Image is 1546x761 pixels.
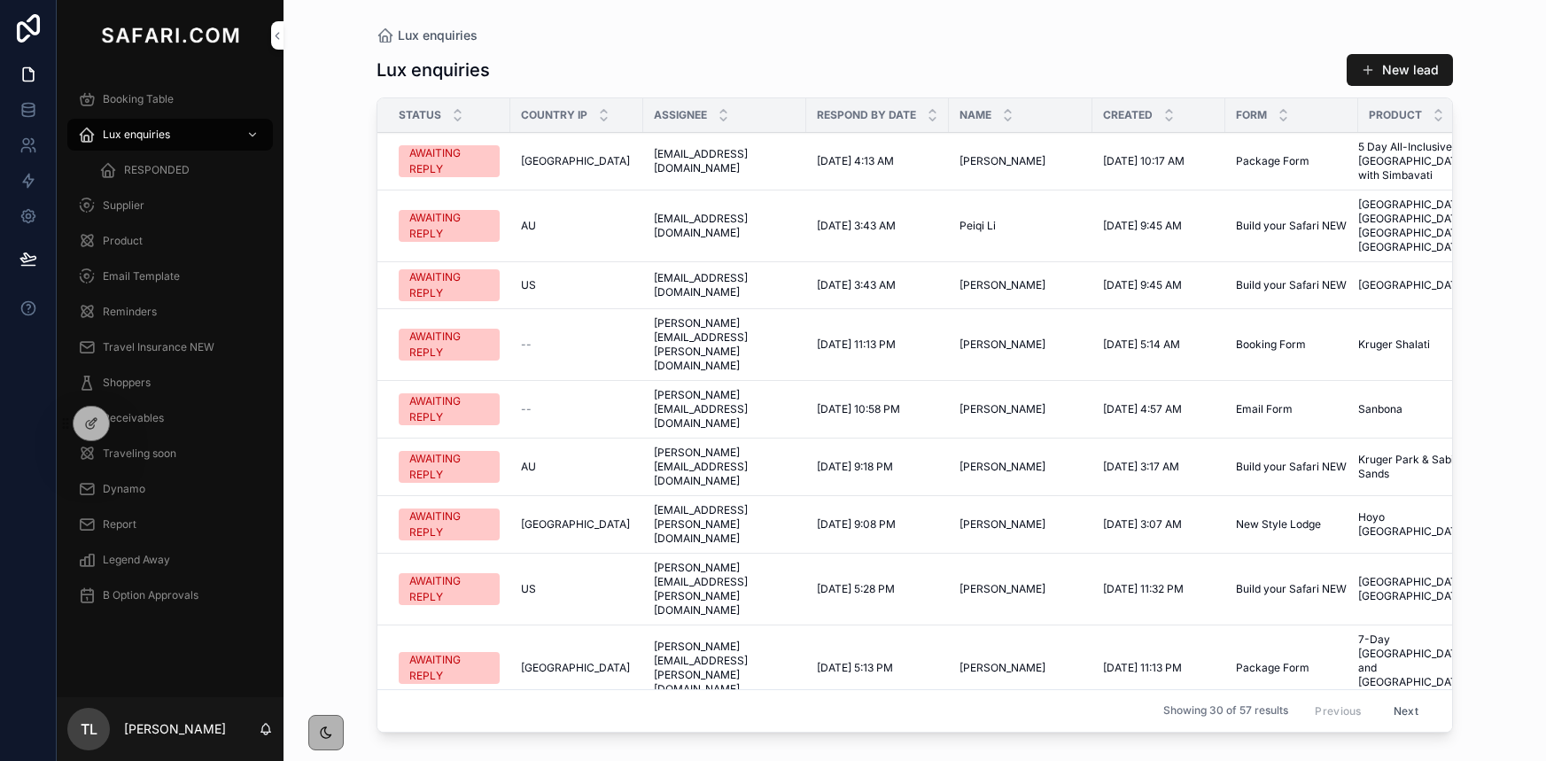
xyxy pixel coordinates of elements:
span: -- [521,402,532,416]
span: Traveling soon [103,447,176,461]
a: Package Form [1236,661,1348,675]
a: [PERSON_NAME] [959,582,1082,596]
span: Email Template [103,269,180,283]
span: Peiqi Li [959,219,996,233]
div: AWAITING REPLY [409,393,489,425]
span: [PERSON_NAME] [959,402,1045,416]
a: AWAITING REPLY [399,393,500,425]
a: Kruger Shalati [1358,338,1484,352]
a: Email Form [1236,402,1348,416]
a: Build your Safari NEW [1236,460,1348,474]
span: Receivables [103,411,164,425]
a: [DATE] 3:43 AM [817,219,938,233]
a: AU [521,460,633,474]
span: Build your Safari NEW [1236,460,1347,474]
a: Booking Table [67,83,273,115]
a: RESPONDED [89,154,273,186]
a: [DATE] 11:13 PM [1103,661,1215,675]
span: [PERSON_NAME] [959,154,1045,168]
span: [DATE] 10:58 PM [817,402,900,416]
a: [DATE] 5:14 AM [1103,338,1215,352]
span: Shoppers [103,376,151,390]
span: Hoyo [GEOGRAPHIC_DATA] [1358,510,1484,539]
a: AU [521,219,633,233]
a: AWAITING REPLY [399,145,500,177]
span: Name [959,108,991,122]
div: AWAITING REPLY [409,269,489,301]
span: Dynamo [103,482,145,496]
a: [EMAIL_ADDRESS][PERSON_NAME][DOMAIN_NAME] [654,503,796,546]
a: [PERSON_NAME][EMAIL_ADDRESS][PERSON_NAME][DOMAIN_NAME] [654,561,796,617]
a: [DATE] 11:32 PM [1103,582,1215,596]
a: [GEOGRAPHIC_DATA] [521,517,633,532]
span: [DATE] 9:18 PM [817,460,893,474]
a: [PERSON_NAME][EMAIL_ADDRESS][PERSON_NAME][DOMAIN_NAME] [654,640,796,696]
a: [DATE] 5:13 PM [817,661,938,675]
a: New Style Lodge [1236,517,1348,532]
span: Respond by date [817,108,916,122]
span: Created [1103,108,1153,122]
span: Email Form [1236,402,1293,416]
span: Product [1369,108,1422,122]
span: Lux enquiries [103,128,170,142]
div: AWAITING REPLY [409,329,489,361]
span: [DATE] 3:17 AM [1103,460,1179,474]
a: US [521,278,633,292]
span: -- [521,338,532,352]
a: [GEOGRAPHIC_DATA] [521,661,633,675]
span: Package Form [1236,154,1309,168]
a: [DATE] 10:58 PM [817,402,938,416]
a: [DATE] 10:17 AM [1103,154,1215,168]
a: [PERSON_NAME] [959,460,1082,474]
a: AWAITING REPLY [399,509,500,540]
a: [EMAIL_ADDRESS][DOMAIN_NAME] [654,271,796,299]
span: [EMAIL_ADDRESS][DOMAIN_NAME] [654,147,796,175]
a: [GEOGRAPHIC_DATA] & [GEOGRAPHIC_DATA] [1358,575,1484,603]
a: Build your Safari NEW [1236,582,1348,596]
a: [DATE] 3:43 AM [817,278,938,292]
a: Peiqi Li [959,219,1082,233]
a: [PERSON_NAME] [959,402,1082,416]
a: Shoppers [67,367,273,399]
span: Showing 30 of 57 results [1163,704,1288,718]
img: App logo [97,21,243,50]
span: Reminders [103,305,157,319]
span: RESPONDED [124,163,190,177]
span: US [521,278,536,292]
a: Legend Away [67,544,273,576]
a: [GEOGRAPHIC_DATA], [GEOGRAPHIC_DATA], [GEOGRAPHIC_DATA] & [GEOGRAPHIC_DATA] [1358,198,1484,254]
a: [PERSON_NAME][EMAIL_ADDRESS][DOMAIN_NAME] [654,388,796,431]
a: Email Template [67,260,273,292]
span: [GEOGRAPHIC_DATA] [521,154,630,168]
span: [PERSON_NAME][EMAIL_ADDRESS][PERSON_NAME][DOMAIN_NAME] [654,316,796,373]
a: [PERSON_NAME] [959,661,1082,675]
a: [PERSON_NAME] [959,278,1082,292]
a: [DATE] 4:13 AM [817,154,938,168]
span: Sanbona [1358,402,1402,416]
span: [PERSON_NAME][EMAIL_ADDRESS][DOMAIN_NAME] [654,446,796,488]
a: Receivables [67,402,273,434]
span: AU [521,219,536,233]
a: Reminders [67,296,273,328]
a: [DATE] 4:57 AM [1103,402,1215,416]
a: AWAITING REPLY [399,451,500,483]
span: [DATE] 3:07 AM [1103,517,1182,532]
a: AWAITING REPLY [399,329,500,361]
span: [DATE] 5:13 PM [817,661,893,675]
span: [DATE] 3:43 AM [817,278,896,292]
span: [DATE] 4:13 AM [817,154,894,168]
a: Lux enquiries [67,119,273,151]
a: Supplier [67,190,273,221]
a: Sanbona [1358,402,1484,416]
span: [PERSON_NAME] [959,460,1045,474]
span: AU [521,460,536,474]
span: Build your Safari NEW [1236,278,1347,292]
span: [PERSON_NAME] [959,661,1045,675]
span: Report [103,517,136,532]
span: Package Form [1236,661,1309,675]
a: Booking Form [1236,338,1348,352]
span: [DATE] 11:32 PM [1103,582,1184,596]
span: Assignee [654,108,707,122]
